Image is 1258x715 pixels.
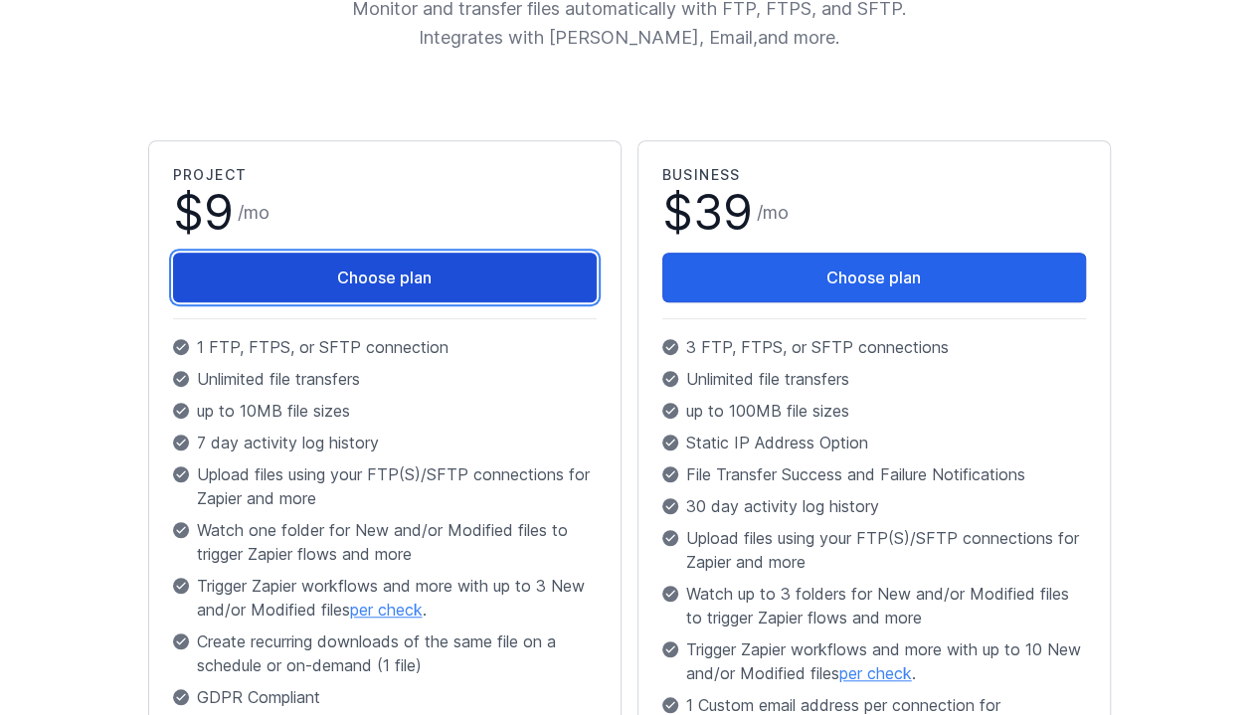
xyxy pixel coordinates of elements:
[173,462,597,510] p: Upload files using your FTP(S)/SFTP connections for Zapier and more
[662,462,1086,486] p: File Transfer Success and Failure Notifications
[757,199,789,227] span: /
[686,637,1086,685] span: Trigger Zapier workflows and more with up to 10 New and/or Modified files .
[244,202,270,223] span: mo
[839,663,912,683] a: per check
[662,165,1086,185] h2: Business
[173,165,597,185] h2: Project
[662,582,1086,629] p: Watch up to 3 folders for New and/or Modified files to trigger Zapier flows and more
[662,335,1086,359] p: 3 FTP, FTPS, or SFTP connections
[173,431,597,454] p: 7 day activity log history
[763,202,789,223] span: mo
[238,199,270,227] span: /
[173,335,597,359] p: 1 FTP, FTPS, or SFTP connection
[173,518,597,566] p: Watch one folder for New and/or Modified files to trigger Zapier flows and more
[662,494,1086,518] p: 30 day activity log history
[693,183,753,242] span: 39
[662,526,1086,574] p: Upload files using your FTP(S)/SFTP connections for Zapier and more
[204,183,234,242] span: 9
[1159,616,1234,691] iframe: Drift Widget Chat Controller
[197,574,597,622] span: Trigger Zapier workflows and more with up to 3 New and/or Modified files .
[662,253,1086,302] button: Choose plan
[662,431,1086,454] p: Static IP Address Option
[173,367,597,391] p: Unlimited file transfers
[173,189,234,237] span: $
[173,253,597,302] button: Choose plan
[173,629,597,677] p: Create recurring downloads of the same file on a schedule or on-demand (1 file)
[662,367,1086,391] p: Unlimited file transfers
[662,189,753,237] span: $
[173,399,597,423] p: up to 10MB file sizes
[662,399,1086,423] p: up to 100MB file sizes
[350,600,423,620] a: per check
[173,685,597,709] p: GDPR Compliant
